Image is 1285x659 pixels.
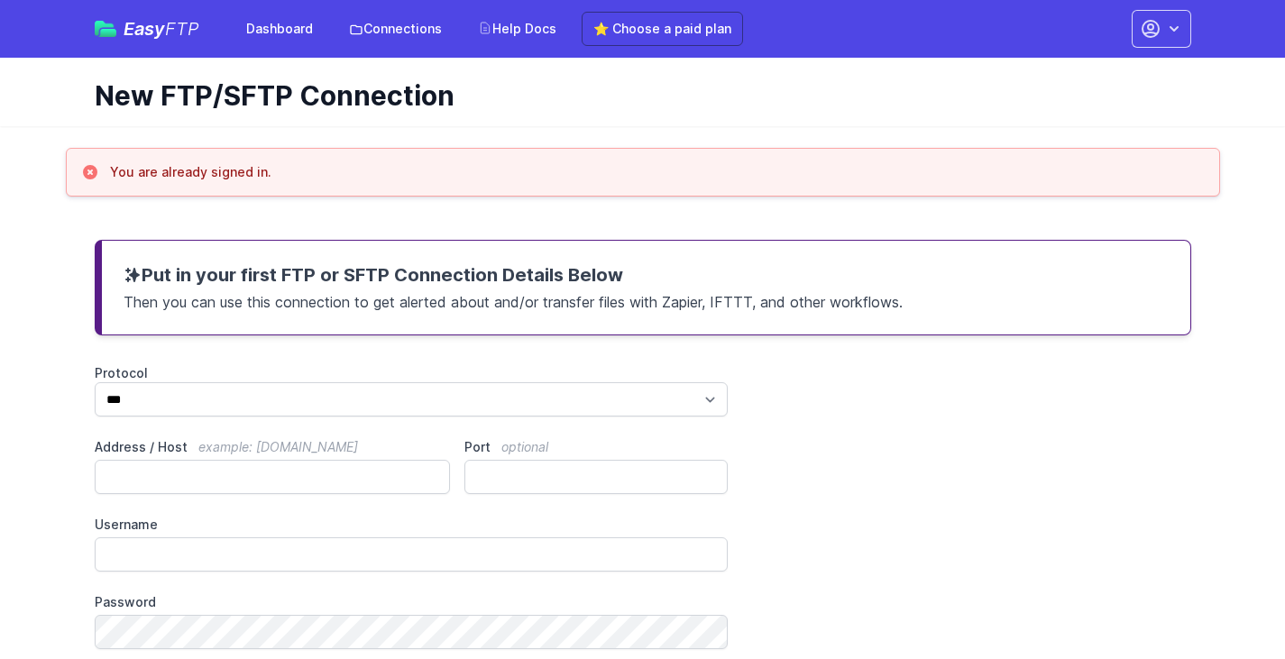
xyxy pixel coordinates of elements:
[95,516,729,534] label: Username
[95,438,451,456] label: Address / Host
[467,13,567,45] a: Help Docs
[95,593,729,611] label: Password
[95,79,1177,112] h1: New FTP/SFTP Connection
[95,20,199,38] a: EasyFTP
[198,439,358,454] span: example: [DOMAIN_NAME]
[582,12,743,46] a: ⭐ Choose a paid plan
[110,163,271,181] h3: You are already signed in.
[235,13,324,45] a: Dashboard
[95,364,729,382] label: Protocol
[165,18,199,40] span: FTP
[95,21,116,37] img: easyftp_logo.png
[124,288,1169,313] p: Then you can use this connection to get alerted about and/or transfer files with Zapier, IFTTT, a...
[501,439,548,454] span: optional
[338,13,453,45] a: Connections
[464,438,728,456] label: Port
[124,262,1169,288] h3: Put in your first FTP or SFTP Connection Details Below
[124,20,199,38] span: Easy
